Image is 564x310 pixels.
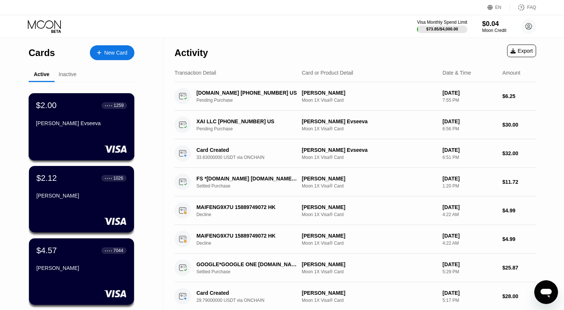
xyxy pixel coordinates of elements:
div: Decline [196,241,306,246]
div: Export [511,48,533,54]
div: [PERSON_NAME] Evseeva [302,147,437,153]
div: Export [507,45,536,57]
div: FS *[DOMAIN_NAME] [DOMAIN_NAME] NL [196,176,298,182]
div: 1026 [113,176,123,181]
div: Inactive [59,71,76,77]
div: $73.85 / $4,000.00 [426,27,458,31]
div: $2.12 [36,173,57,183]
div: [PERSON_NAME] Evseeva [302,118,437,124]
div: Moon 1X Visa® Card [302,126,437,131]
div: $0.04 [482,20,506,28]
div: FAQ [510,4,536,11]
div: $28.00 [502,293,536,299]
div: ● ● ● ● [105,177,112,179]
div: $2.00 [36,101,57,110]
div: 6:56 PM [443,126,496,131]
div: XAI LLC [PHONE_NUMBER] USPending Purchase[PERSON_NAME] EvseevaMoon 1X Visa® Card[DATE]6:56 PM$30.00 [175,111,536,139]
div: Moon 1X Visa® Card [302,298,437,303]
div: 7044 [113,248,123,253]
div: Date & Time [443,70,471,76]
div: $2.12● ● ● ●1026[PERSON_NAME] [29,166,134,232]
div: 1259 [114,103,124,108]
div: Activity [175,48,208,58]
div: 29.79000000 USDT via ONCHAIN [196,298,306,303]
div: [PERSON_NAME] Evseeva [36,120,127,126]
div: 33.83000000 USDT via ONCHAIN [196,155,306,160]
div: [PERSON_NAME] [302,261,437,267]
div: 6:51 PM [443,155,496,160]
div: $4.57 [36,246,57,255]
div: Pending Purchase [196,98,306,103]
div: MAIFENG9X7U 15889749072 HKDecline[PERSON_NAME]Moon 1X Visa® Card[DATE]4:22 AM$4.99 [175,196,536,225]
div: Moon 1X Visa® Card [302,269,437,274]
div: [PERSON_NAME] [302,90,437,96]
div: 5:29 PM [443,269,496,274]
div: MAIFENG9X7U 15889749072 HK [196,204,298,210]
div: $4.99 [502,236,536,242]
div: [DATE] [443,147,496,153]
div: Decline [196,212,306,217]
div: ● ● ● ● [105,104,113,107]
div: EN [495,5,502,10]
div: $0.04Moon Credit [482,20,506,33]
div: New Card [104,50,127,56]
div: [DOMAIN_NAME] [PHONE_NUMBER] US [196,90,298,96]
div: [DATE] [443,176,496,182]
div: $32.00 [502,150,536,156]
div: MAIFENG9X7U 15889749072 HKDecline[PERSON_NAME]Moon 1X Visa® Card[DATE]4:22 AM$4.99 [175,225,536,254]
div: $6.25 [502,93,536,99]
div: Active [34,71,49,77]
div: [PERSON_NAME] [36,265,127,271]
iframe: Кнопка запуска окна обмена сообщениями [534,280,558,304]
div: $2.00● ● ● ●1259[PERSON_NAME] Evseeva [29,94,134,160]
div: [DATE] [443,261,496,267]
div: [DATE] [443,233,496,239]
div: Moon 1X Visa® Card [302,212,437,217]
div: $25.87 [502,265,536,271]
div: XAI LLC [PHONE_NUMBER] US [196,118,298,124]
div: 5:17 PM [443,298,496,303]
div: [PERSON_NAME] [36,193,127,199]
div: Moon 1X Visa® Card [302,183,437,189]
div: FAQ [527,5,536,10]
div: 4:22 AM [443,241,496,246]
div: Moon 1X Visa® Card [302,155,437,160]
div: [PERSON_NAME] [302,176,437,182]
div: 1:20 PM [443,183,496,189]
div: GOOGLE*GOOGLE ONE [DOMAIN_NAME][URL]Settled Purchase[PERSON_NAME]Moon 1X Visa® Card[DATE]5:29 PM$... [175,254,536,282]
div: $4.99 [502,208,536,213]
div: [DATE] [443,90,496,96]
div: ● ● ● ● [105,249,112,252]
div: Card or Product Detail [302,70,353,76]
div: $4.57● ● ● ●7044[PERSON_NAME] [29,238,134,305]
div: Card Created33.83000000 USDT via ONCHAIN[PERSON_NAME] EvseevaMoon 1X Visa® Card[DATE]6:51 PM$32.00 [175,139,536,168]
div: [DATE] [443,118,496,124]
div: [PERSON_NAME] [302,290,437,296]
div: Amount [502,70,520,76]
div: Pending Purchase [196,126,306,131]
div: $11.72 [502,179,536,185]
div: [PERSON_NAME] [302,233,437,239]
div: Moon Credit [482,28,506,33]
div: EN [488,4,510,11]
div: Transaction Detail [175,70,216,76]
div: [DATE] [443,204,496,210]
div: Card Created [196,290,298,296]
div: Visa Monthly Spend Limit$73.85/$4,000.00 [417,20,467,33]
div: Settled Purchase [196,269,306,274]
div: Moon 1X Visa® Card [302,241,437,246]
div: GOOGLE*GOOGLE ONE [DOMAIN_NAME][URL] [196,261,298,267]
div: Card Created [196,147,298,153]
div: Visa Monthly Spend Limit [417,20,467,25]
div: 7:55 PM [443,98,496,103]
div: [DOMAIN_NAME] [PHONE_NUMBER] USPending Purchase[PERSON_NAME]Moon 1X Visa® Card[DATE]7:55 PM$6.25 [175,82,536,111]
div: [DATE] [443,290,496,296]
div: FS *[DOMAIN_NAME] [DOMAIN_NAME] NLSettled Purchase[PERSON_NAME]Moon 1X Visa® Card[DATE]1:20 PM$11.72 [175,168,536,196]
div: 4:22 AM [443,212,496,217]
div: [PERSON_NAME] [302,204,437,210]
div: MAIFENG9X7U 15889749072 HK [196,233,298,239]
div: Cards [29,48,55,58]
div: New Card [90,45,134,60]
